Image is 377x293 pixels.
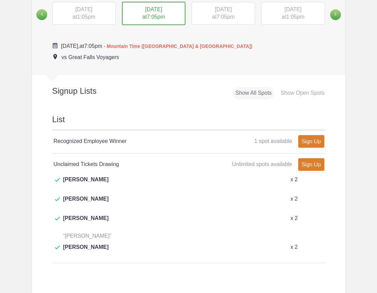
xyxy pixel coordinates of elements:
[290,176,298,184] p: x 2
[61,43,80,49] span: [DATE],
[217,14,235,20] span: 7:05pm
[233,87,274,99] div: Show All Spots
[52,43,58,48] img: Cal purple
[61,54,119,60] span: vs Great Falls Voyagers
[290,195,298,203] p: x 2
[232,161,292,167] span: Unlimited spots available
[55,245,60,250] img: Check dark green
[63,214,109,231] span: [PERSON_NAME]
[286,14,304,20] span: 1:05pm
[55,178,60,182] img: Check dark green
[145,6,162,12] span: [DATE]
[290,214,298,222] p: x 2
[63,176,109,192] span: [PERSON_NAME]
[298,135,324,148] a: Sign Up
[191,2,255,25] button: [DATE] at7:05pm
[215,6,232,12] span: [DATE]
[63,195,109,211] span: [PERSON_NAME]
[84,43,102,49] span: 7:05pm
[75,6,92,12] span: [DATE]
[55,197,60,201] img: Check dark green
[285,6,302,12] span: [DATE]
[52,2,116,25] div: at
[63,243,109,259] span: [PERSON_NAME]
[122,1,186,26] button: [DATE] at7:05pm
[52,114,325,130] h2: List
[104,43,252,49] span: - Mountain Time ([GEOGRAPHIC_DATA] & [GEOGRAPHIC_DATA])
[55,217,60,221] img: Check dark green
[278,87,327,99] div: Show Open Spots
[52,2,116,25] button: [DATE] at1:05pm
[147,14,165,20] span: 7:05pm
[254,138,292,144] span: 1 spot available
[261,2,325,25] div: at
[53,54,57,59] img: Event location
[261,2,325,25] button: [DATE] at1:05pm
[192,2,255,25] div: at
[77,14,95,20] span: 1:05pm
[122,2,185,25] div: at
[54,137,189,145] h4: Recognized Employee Winner
[290,243,298,251] p: x 2
[54,160,189,168] h4: Unclaimed Tickets Drawing
[32,86,137,96] h2: Signup Lists
[61,43,252,49] span: at
[298,158,324,171] a: Sign Up
[63,233,111,239] span: “[PERSON_NAME]”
